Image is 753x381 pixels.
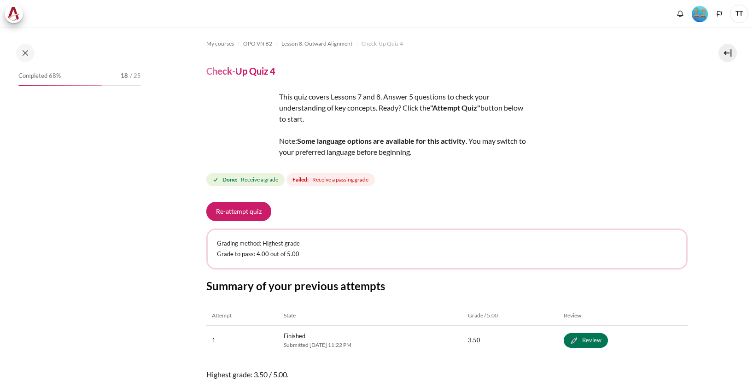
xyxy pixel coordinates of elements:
span: Completed 68% [18,71,61,81]
a: Lesson 8: Outward Alignment [281,38,352,49]
a: My courses [206,38,234,49]
div: Show notification window with no new notifications [673,7,687,21]
strong: Some language options are available for this activity [297,136,466,145]
nav: Navigation bar [206,36,688,51]
a: Level #4 [688,5,712,22]
button: Languages [712,7,726,21]
a: Architeck Architeck [5,5,28,23]
div: Completion requirements for Check-Up Quiz 4 [206,171,377,188]
span: Check-Up Quiz 4 [362,40,403,48]
span: Lesson 8: Outward Alignment [281,40,352,48]
span: Highest grade: 3.50 / 5.00. [206,369,688,380]
strong: "Attempt Quiz" [430,103,480,112]
span: Receive a grade [241,176,278,184]
th: Attempt [206,306,279,326]
div: 68% [18,85,102,86]
a: Review [564,333,608,348]
span: / 25 [130,71,141,81]
span: OPO VN B2 [243,40,272,48]
img: Architeck [7,7,20,21]
span: Submitted [DATE] 11:22 PM [284,341,457,349]
p: Grade to pass: 4.00 out of 5.00 [217,250,677,259]
td: Finished [278,326,462,355]
th: State [278,306,462,326]
button: Re-attempt quiz [206,202,271,221]
td: 1 [206,326,279,355]
span: TT [730,5,748,23]
div: Level #4 [692,5,708,22]
span: My courses [206,40,234,48]
h3: Summary of your previous attempts [206,279,688,293]
a: User menu [730,5,748,23]
th: Review [558,306,688,326]
img: Level #4 [692,6,708,22]
div: This quiz covers Lessons 7 and 8. Answer 5 questions to check your understanding of key concepts.... [206,91,529,158]
span: 18 [121,71,128,81]
strong: Failed: [292,176,309,184]
a: Check-Up Quiz 4 [362,38,403,49]
a: OPO VN B2 [243,38,272,49]
h4: Check-Up Quiz 4 [206,65,275,77]
img: er [206,91,275,160]
th: Grade / 5.00 [462,306,558,326]
p: Grading method: Highest grade [217,239,677,248]
span: Receive a passing grade [312,176,368,184]
strong: Done: [222,176,237,184]
td: 3.50 [462,326,558,355]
